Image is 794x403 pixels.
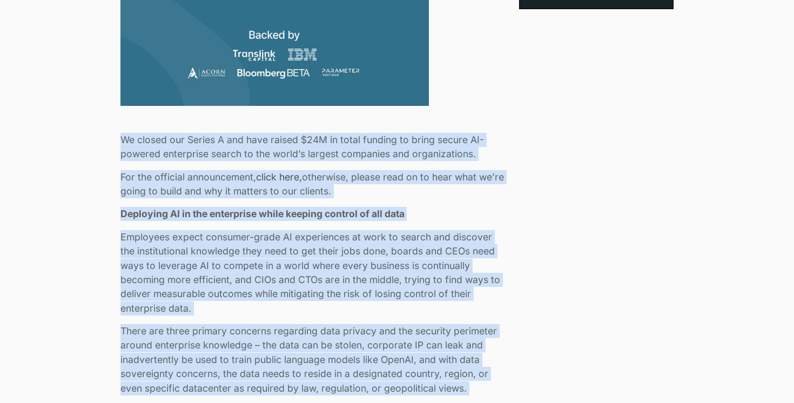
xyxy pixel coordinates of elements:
a: click here, [256,171,302,183]
p: We closed our Series A and have raised $24M in total funding to bring secure AI-powered enterpris... [120,133,506,162]
p: Employees expect consumer-grade AI experiences at work to search and discover the institutional k... [120,230,506,315]
p: For the official announcement, otherwise, please read on to hear what we’re going to build and wh... [120,170,506,199]
strong: Deploying AI in the enterprise while keeping control of all data [120,208,405,219]
iframe: Chat Widget [740,351,794,403]
p: There are three primary concerns regarding data privacy and the security perimeter around enterpr... [120,324,506,395]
